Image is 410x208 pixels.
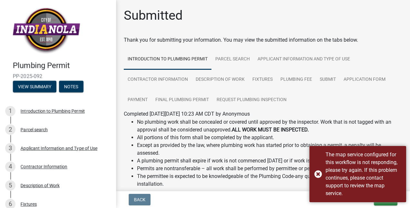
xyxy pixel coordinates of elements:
[13,84,56,89] wm-modal-confirm: Summary
[124,111,250,117] span: Completed [DATE][DATE] 10:23 AM CDT by Anonymous
[124,49,211,70] a: Introduction to Plumbing Permit
[13,61,111,70] h4: Plumbing Permit
[124,8,183,23] h1: Submitted
[21,109,85,113] div: Introduction to Plumbing Permit
[249,69,277,90] a: Fixtures
[137,172,402,188] li: The permittee is expected to be knowledgeable of the Plumbing Code-any questions should be resolv...
[192,69,249,90] a: Description of Work
[59,81,83,92] button: Notes
[277,69,316,90] a: Plumbing Fee
[213,90,290,110] a: Request Plumbing Inspection
[134,197,145,202] span: Back
[5,124,15,135] div: 2
[21,183,60,188] div: Description of Work
[59,84,83,89] wm-modal-confirm: Notes
[137,188,402,196] li: Any digging or excavation requires you to contact [US_STATE] One Call at [PHONE_NUMBER]
[124,69,192,90] a: Contractor Information
[137,157,402,165] li: A plumbing permit shall expire if work is not commenced [DATE] or if work is abandoned for 180 days.
[21,164,67,169] div: Contractor Information
[254,49,354,70] a: Applicant Information and Type of Use
[124,36,402,44] div: Thank you for submitting your information. You may view the submitted information on the tabs below.
[124,90,151,110] a: Payment
[316,69,340,90] a: Submit
[5,161,15,172] div: 4
[21,146,97,151] div: Applicant Information and Type of Use
[13,73,103,79] span: PP-2025-092
[129,194,151,205] button: Back
[326,151,401,197] div: The map service configured for this workflow is not responding, please try again. If this problem...
[232,127,309,133] strong: ALL WORK MUST BE INSPECTED.
[5,143,15,153] div: 3
[13,81,56,92] button: View Summary
[211,49,254,70] a: Parcel search
[5,106,15,116] div: 1
[5,180,15,191] div: 5
[151,90,213,110] a: Final Plumbing Permit
[137,118,402,134] li: No plumbing work shall be concealed or covered until approved by the inspector. Work that is not ...
[137,134,402,141] li: All portions of this form shall be completed by the applicant.
[340,69,389,90] a: Application Form
[137,141,402,157] li: Except as provided by the law, where plumbing work has started prior to obtaining a permit, a pen...
[21,127,48,132] div: Parcel search
[13,7,80,54] img: City of Indianola, Iowa
[21,202,37,206] div: Fixtures
[137,165,402,172] li: Permits are nontransferable – all work shall be performed by permittee or permittee’s employee.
